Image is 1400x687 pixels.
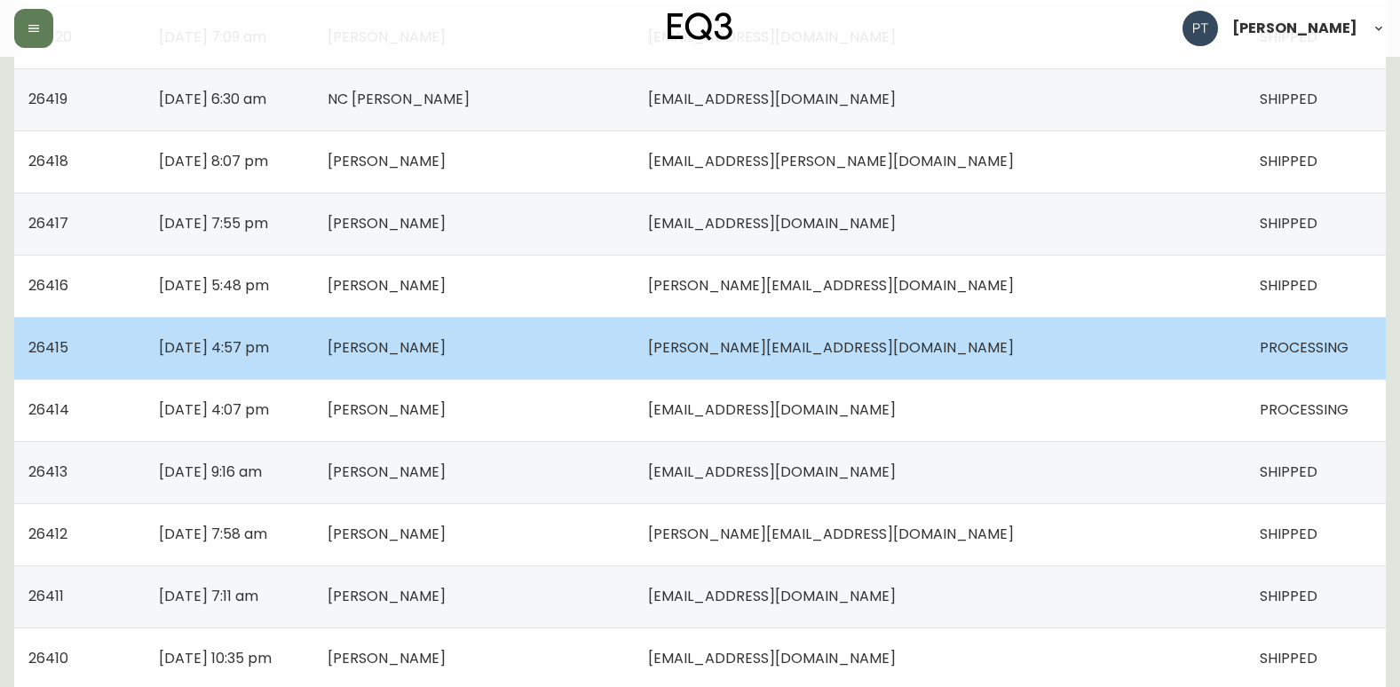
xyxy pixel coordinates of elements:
[668,12,733,41] img: logo
[648,213,896,233] span: [EMAIL_ADDRESS][DOMAIN_NAME]
[648,89,896,109] span: [EMAIL_ADDRESS][DOMAIN_NAME]
[159,462,262,482] span: [DATE] 9:16 am
[648,337,1014,358] span: [PERSON_NAME][EMAIL_ADDRESS][DOMAIN_NAME]
[1260,213,1317,233] span: SHIPPED
[28,151,68,171] span: 26418
[328,399,446,420] span: [PERSON_NAME]
[28,213,68,233] span: 26417
[28,524,67,544] span: 26412
[328,89,470,109] span: NC [PERSON_NAME]
[648,275,1014,296] span: [PERSON_NAME][EMAIL_ADDRESS][DOMAIN_NAME]
[159,399,269,420] span: [DATE] 4:07 pm
[159,275,269,296] span: [DATE] 5:48 pm
[1260,151,1317,171] span: SHIPPED
[1260,462,1317,482] span: SHIPPED
[648,586,896,606] span: [EMAIL_ADDRESS][DOMAIN_NAME]
[1260,524,1317,544] span: SHIPPED
[1260,399,1349,420] span: PROCESSING
[648,524,1014,544] span: [PERSON_NAME][EMAIL_ADDRESS][DOMAIN_NAME]
[1260,275,1317,296] span: SHIPPED
[1260,586,1317,606] span: SHIPPED
[28,89,67,109] span: 26419
[328,275,446,296] span: [PERSON_NAME]
[648,151,1014,171] span: [EMAIL_ADDRESS][PERSON_NAME][DOMAIN_NAME]
[159,524,267,544] span: [DATE] 7:58 am
[1232,21,1357,36] span: [PERSON_NAME]
[328,151,446,171] span: [PERSON_NAME]
[28,399,69,420] span: 26414
[328,213,446,233] span: [PERSON_NAME]
[1260,648,1317,668] span: SHIPPED
[1260,337,1349,358] span: PROCESSING
[648,648,896,668] span: [EMAIL_ADDRESS][DOMAIN_NAME]
[648,462,896,482] span: [EMAIL_ADDRESS][DOMAIN_NAME]
[159,151,268,171] span: [DATE] 8:07 pm
[328,524,446,544] span: [PERSON_NAME]
[1182,11,1218,46] img: 986dcd8e1aab7847125929f325458823
[159,89,266,109] span: [DATE] 6:30 am
[28,648,68,668] span: 26410
[328,648,446,668] span: [PERSON_NAME]
[159,648,272,668] span: [DATE] 10:35 pm
[159,337,269,358] span: [DATE] 4:57 pm
[328,586,446,606] span: [PERSON_NAME]
[328,462,446,482] span: [PERSON_NAME]
[1260,89,1317,109] span: SHIPPED
[28,337,68,358] span: 26415
[28,275,68,296] span: 26416
[159,213,268,233] span: [DATE] 7:55 pm
[28,462,67,482] span: 26413
[159,586,258,606] span: [DATE] 7:11 am
[328,337,446,358] span: [PERSON_NAME]
[648,399,896,420] span: [EMAIL_ADDRESS][DOMAIN_NAME]
[28,586,64,606] span: 26411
